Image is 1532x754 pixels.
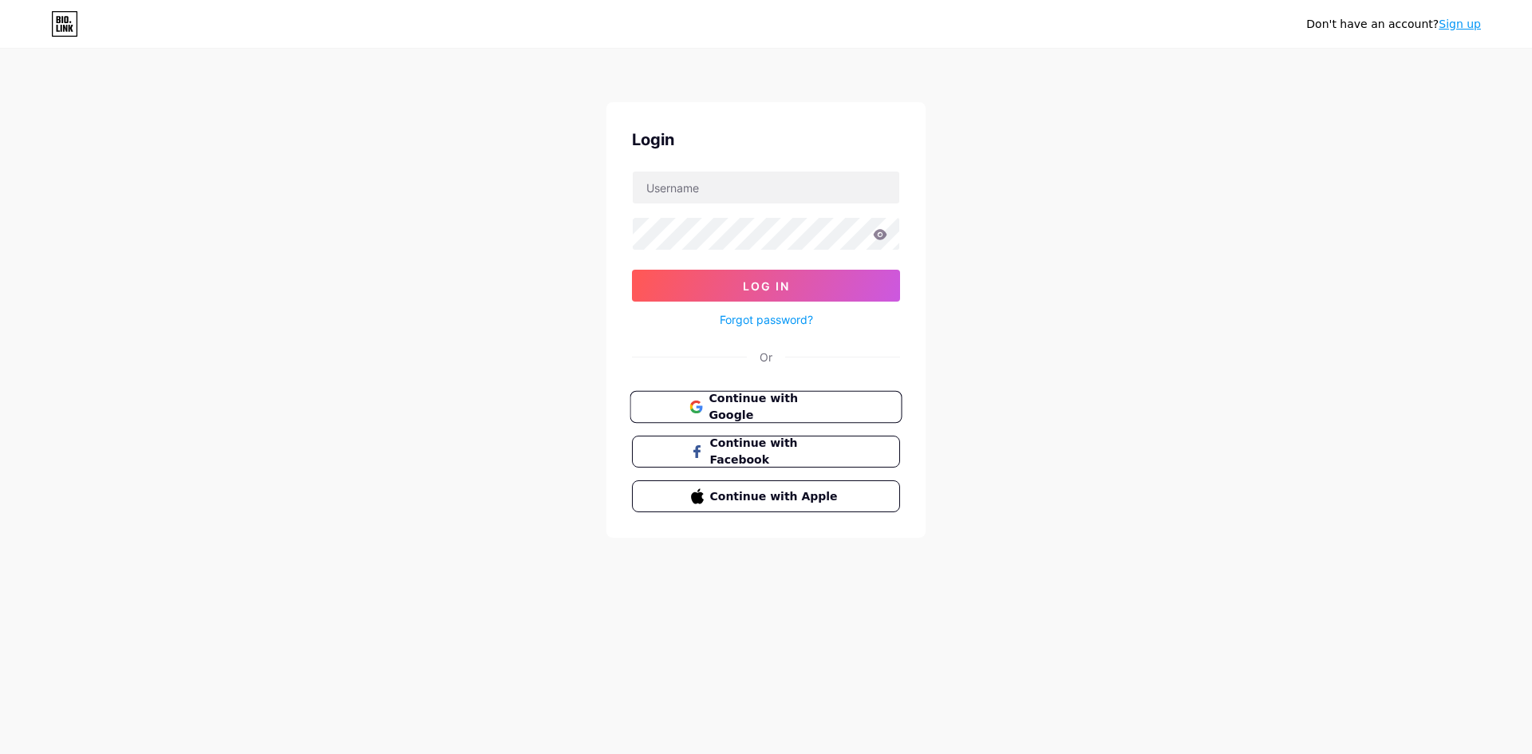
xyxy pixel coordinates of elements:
span: Continue with Google [709,390,842,424]
span: Continue with Apple [710,488,842,505]
button: Continue with Apple [632,480,900,512]
span: Log In [743,279,790,293]
div: Login [632,128,900,152]
button: Log In [632,270,900,302]
div: Or [760,349,772,365]
div: Don't have an account? [1306,16,1481,33]
button: Continue with Google [630,391,902,424]
a: Sign up [1439,18,1481,30]
a: Forgot password? [720,311,813,328]
span: Continue with Facebook [710,435,842,468]
input: Username [633,172,899,203]
a: Continue with Google [632,391,900,423]
button: Continue with Facebook [632,436,900,468]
